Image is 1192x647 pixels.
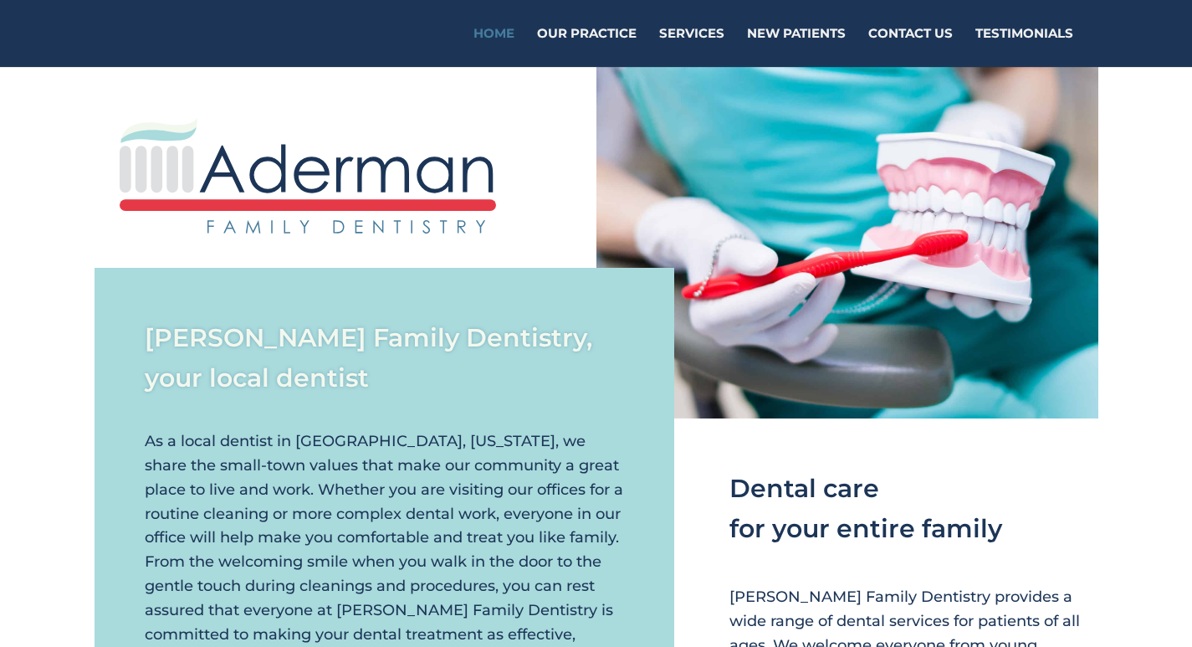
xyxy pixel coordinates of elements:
[975,28,1073,67] a: Testimonials
[747,28,846,67] a: New Patients
[537,28,637,67] a: Our Practice
[868,28,953,67] a: Contact Us
[729,469,1097,557] h2: Dental care for your entire family
[473,28,514,67] a: Home
[659,28,724,67] a: Services
[120,117,496,234] img: aderman-logo-full-color-on-transparent-vector
[145,318,625,407] h2: [PERSON_NAME] Family Dentistry, your local dentist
